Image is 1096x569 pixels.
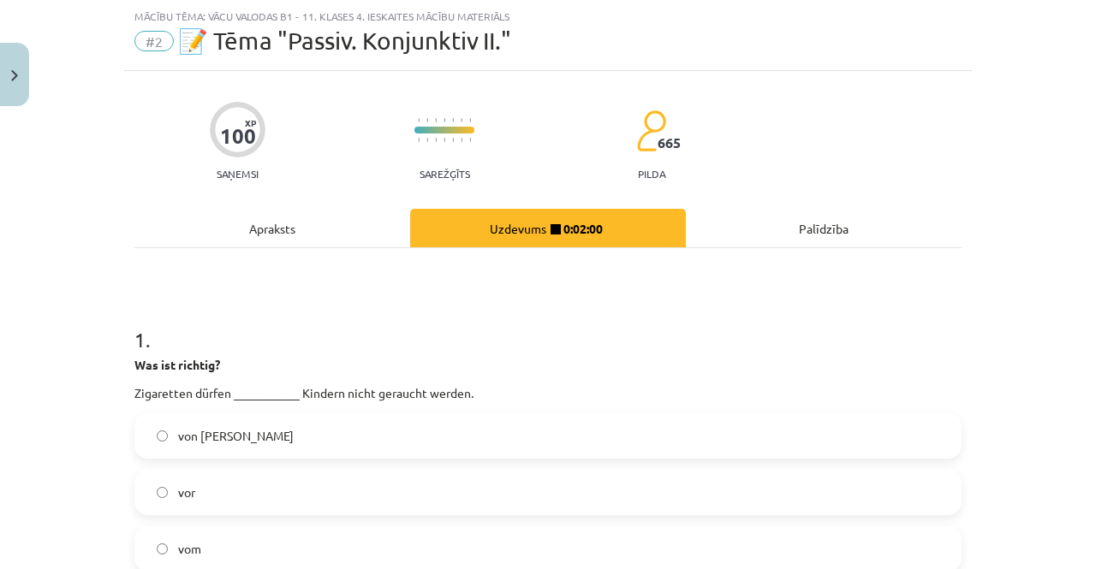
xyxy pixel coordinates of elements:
[134,357,220,372] b: Was ist richtig?
[245,118,256,127] span: XP
[435,138,437,142] img: icon-short-line-57e1e144782c952c97e751825c79c345078a6d821885a25fce030b3d8c18986b.svg
[11,70,18,81] img: icon-close-lesson-0947bae3869378f0d4975bcd49f059093ad1ed9edebbc8119c70593378902aed.svg
[157,430,168,442] input: von [PERSON_NAME]
[444,138,445,142] img: icon-short-line-57e1e144782c952c97e751825c79c345078a6d821885a25fce030b3d8c18986b.svg
[418,138,420,142] img: icon-short-line-57e1e144782c952c97e751825c79c345078a6d821885a25fce030b3d8c18986b.svg
[426,118,428,122] img: icon-short-line-57e1e144782c952c97e751825c79c345078a6d821885a25fce030b3d8c18986b.svg
[435,118,437,122] img: icon-short-line-57e1e144782c952c97e751825c79c345078a6d821885a25fce030b3d8c18986b.svg
[452,118,454,122] img: icon-short-line-57e1e144782c952c97e751825c79c345078a6d821885a25fce030b3d8c18986b.svg
[134,31,174,51] span: #2
[636,110,666,152] img: students-c634bb4e5e11cddfef0936a35e636f08e4e9abd3cc4e673bd6f9a4125e45ecb1.svg
[134,10,962,22] div: Mācību tēma: Vācu valodas b1 - 11. klases 4. ieskaites mācību materiāls
[134,384,962,402] p: Zigaretten dürfen ___________ Kindern nicht geraucht werden.
[658,135,681,151] span: 665
[178,427,294,445] span: von [PERSON_NAME]
[410,209,686,247] div: Uzdevums
[220,124,256,148] div: 100
[426,138,428,142] img: icon-short-line-57e1e144782c952c97e751825c79c345078a6d821885a25fce030b3d8c18986b.svg
[210,168,265,180] p: Saņemsi
[561,221,603,236] span: 0 : 02 : 00
[638,168,665,180] p: pilda
[469,118,471,122] img: icon-short-line-57e1e144782c952c97e751825c79c345078a6d821885a25fce030b3d8c18986b.svg
[420,168,470,180] p: Sarežģīts
[686,209,962,247] div: Palīdzība
[157,543,168,554] input: vom
[178,540,201,558] span: vom
[461,138,462,142] img: icon-short-line-57e1e144782c952c97e751825c79c345078a6d821885a25fce030b3d8c18986b.svg
[418,118,420,122] img: icon-short-line-57e1e144782c952c97e751825c79c345078a6d821885a25fce030b3d8c18986b.svg
[134,298,962,351] h1: 1 .
[461,118,462,122] img: icon-short-line-57e1e144782c952c97e751825c79c345078a6d821885a25fce030b3d8c18986b.svg
[469,138,471,142] img: icon-short-line-57e1e144782c952c97e751825c79c345078a6d821885a25fce030b3d8c18986b.svg
[444,118,445,122] img: icon-short-line-57e1e144782c952c97e751825c79c345078a6d821885a25fce030b3d8c18986b.svg
[178,27,511,55] span: 📝 Tēma "Passiv. Konjunktiv II."
[452,138,454,142] img: icon-short-line-57e1e144782c952c97e751825c79c345078a6d821885a25fce030b3d8c18986b.svg
[178,483,195,501] span: vor
[134,209,410,247] div: Apraksts
[157,487,168,498] input: vor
